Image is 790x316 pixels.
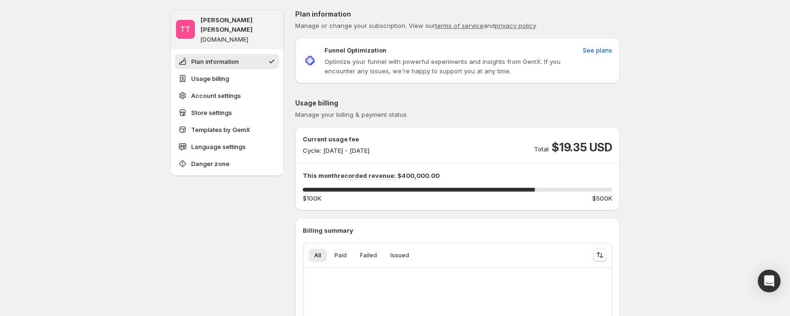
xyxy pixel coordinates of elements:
button: Templates by GemX [175,122,279,137]
span: Failed [360,252,377,259]
p: Total [534,144,549,154]
span: $100K [303,193,321,203]
span: $500K [592,193,612,203]
span: Account settings [191,91,241,100]
p: Usage billing [295,98,620,108]
button: Plan information [175,54,279,69]
p: [PERSON_NAME] [PERSON_NAME] [201,15,278,34]
span: Store settings [191,108,232,117]
button: Sort the results [593,248,606,262]
span: Language settings [191,142,246,151]
span: $19.35 USD [552,140,612,155]
button: Language settings [175,139,279,154]
span: Tanya Tanya [176,20,195,39]
button: See plans [577,43,618,58]
p: This month $400,000.00 [303,171,612,180]
a: privacy policy [495,22,535,29]
img: Funnel Optimization [303,53,317,68]
span: recorded revenue: [338,172,396,180]
text: TT [180,25,191,34]
button: Account settings [175,88,279,103]
button: Danger zone [175,156,279,171]
p: [DOMAIN_NAME] [201,36,248,44]
span: Manage or change your subscription. View our and . [295,22,537,29]
span: Danger zone [191,159,229,168]
span: All [314,252,321,259]
p: Cycle: [DATE] - [DATE] [303,146,369,155]
p: Plan information [295,9,620,19]
span: Paid [334,252,347,259]
span: Plan information [191,57,239,66]
a: terms of service [435,22,483,29]
p: Billing summary [303,226,612,235]
span: Usage billing [191,74,229,83]
div: Open Intercom Messenger [758,270,781,292]
button: Store settings [175,105,279,120]
span: Manage your billing & payment status [295,111,407,118]
p: Funnel Optimization [325,45,386,55]
p: Optimize your funnel with powerful experiments and insights from GemX. If you encounter any issue... [325,57,579,76]
span: Issued [390,252,409,259]
p: Current usage fee [303,134,369,144]
button: Usage billing [175,71,279,86]
span: See plans [583,45,612,55]
span: Templates by GemX [191,125,250,134]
